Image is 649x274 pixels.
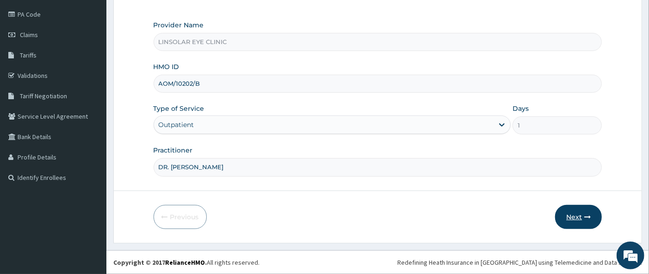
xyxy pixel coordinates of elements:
[154,158,602,176] input: Enter Name
[397,258,642,267] div: Redefining Heath Insurance in [GEOGRAPHIC_DATA] using Telemedicine and Data Science!
[113,258,207,267] strong: Copyright © 2017 .
[165,258,205,267] a: RelianceHMO
[5,178,176,211] textarea: Type your message and hit 'Enter'
[154,75,602,93] input: Enter HMO ID
[154,104,204,113] label: Type of Service
[159,120,194,129] div: Outpatient
[17,46,37,70] img: d_794563401_company_1708531726252_794563401
[20,92,67,100] span: Tariff Negotiation
[154,146,193,155] label: Practitioner
[152,5,174,27] div: Minimize live chat window
[20,51,37,59] span: Tariffs
[154,20,204,30] label: Provider Name
[48,52,155,64] div: Chat with us now
[154,62,179,71] label: HMO ID
[106,250,649,274] footer: All rights reserved.
[20,31,38,39] span: Claims
[555,205,602,229] button: Next
[54,79,128,173] span: We're online!
[154,205,207,229] button: Previous
[513,104,529,113] label: Days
